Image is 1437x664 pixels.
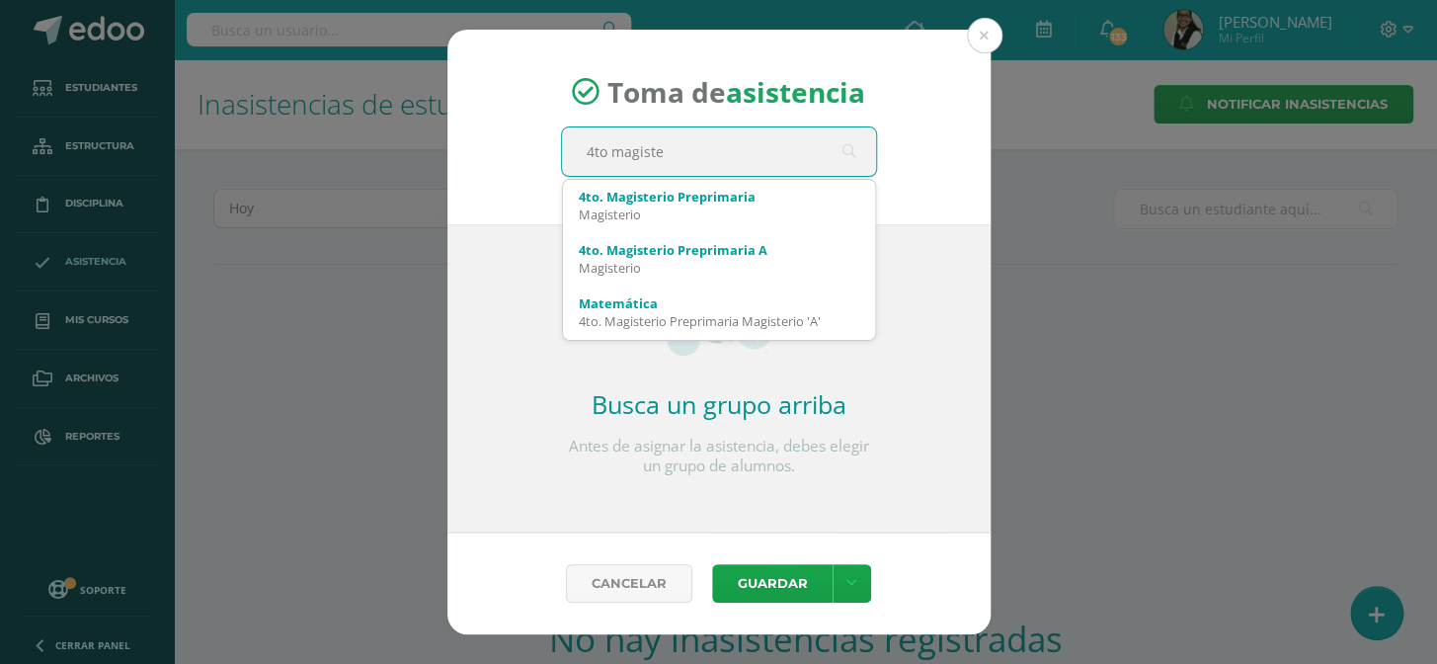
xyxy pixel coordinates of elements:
div: 4to. Magisterio Preprimaria Magisterio 'A' [579,312,859,330]
div: 4to. Magisterio Preprimaria A [579,241,859,259]
div: Magisterio [579,206,859,223]
div: Matemática [579,294,859,312]
div: Magisterio [579,259,859,277]
div: 4to. Magisterio Preprimaria [579,188,859,206]
strong: asistencia [726,73,865,111]
p: Antes de asignar la asistencia, debes elegir un grupo de alumnos. [561,437,877,476]
span: Toma de [607,73,865,111]
a: Cancelar [566,564,692,603]
button: Guardar [712,564,833,603]
input: Busca un grado o sección aquí... [562,127,876,176]
h2: Busca un grupo arriba [561,387,877,421]
button: Close (Esc) [967,18,1002,53]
